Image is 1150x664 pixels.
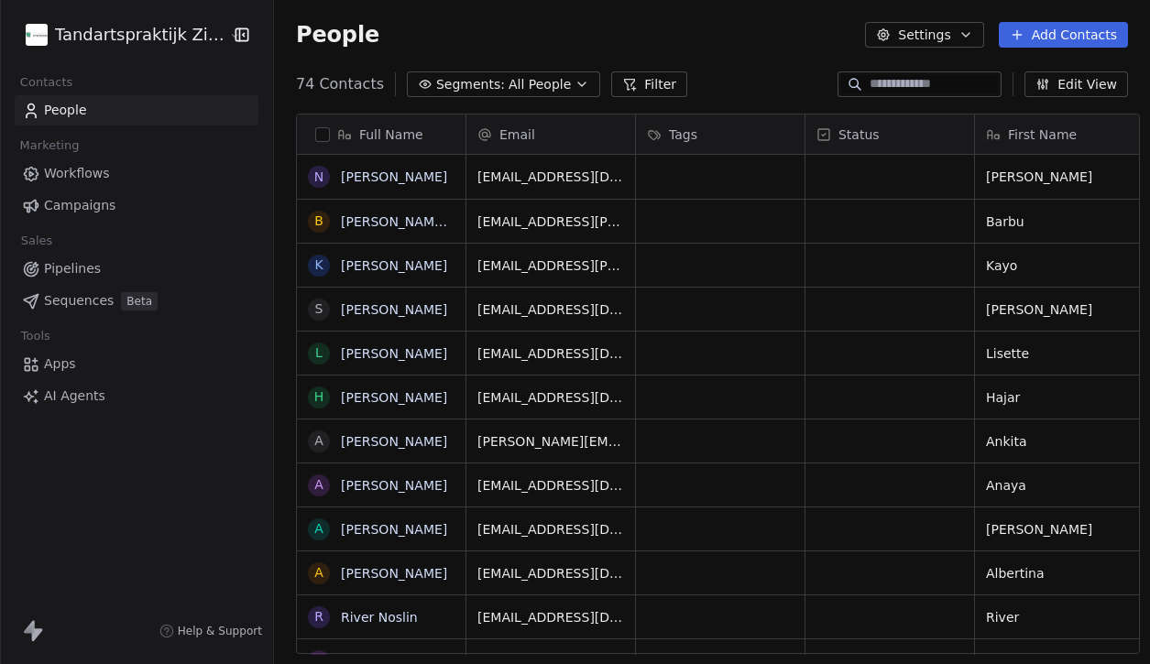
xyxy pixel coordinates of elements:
span: Status [838,125,880,144]
a: [PERSON_NAME] [341,478,447,493]
div: H [314,387,324,407]
button: Tandartspraktijk Zijdelwaard [22,19,216,50]
div: A [314,563,323,582]
span: [PERSON_NAME] [986,520,1133,539]
span: Kayo [986,256,1133,275]
a: Pipelines [15,254,258,284]
div: N [314,168,323,187]
a: [PERSON_NAME] [341,302,447,317]
span: [EMAIL_ADDRESS][DOMAIN_NAME] [477,300,624,319]
span: People [44,101,87,120]
span: Marketing [12,132,87,159]
span: Help & Support [178,624,262,638]
button: Filter [611,71,687,97]
a: Apps [15,349,258,379]
a: [PERSON_NAME] [341,434,447,449]
a: SequencesBeta [15,286,258,316]
span: Lisette [986,344,1133,363]
span: Sales [13,227,60,255]
a: Help & Support [159,624,262,638]
div: Tags [636,114,805,154]
span: Pipelines [44,259,101,278]
div: A [314,475,323,495]
div: S [315,299,323,319]
span: Full Name [359,125,423,144]
span: Workflows [44,164,110,183]
span: Segments: [436,75,505,94]
a: River Noslin [341,610,418,625]
div: grid [297,155,466,655]
a: [PERSON_NAME] [341,390,447,405]
span: Tools [13,322,58,350]
div: B [314,212,323,231]
span: River [986,608,1133,626]
button: Add Contacts [999,22,1128,48]
span: [EMAIL_ADDRESS][DOMAIN_NAME] [477,564,624,582]
span: [PERSON_NAME] [986,300,1133,319]
a: [PERSON_NAME] [341,258,447,273]
div: A [314,431,323,451]
span: [PERSON_NAME][EMAIL_ADDRESS][PERSON_NAME][DOMAIN_NAME] [477,432,624,451]
a: [PERSON_NAME] [341,522,447,537]
span: [EMAIL_ADDRESS][PERSON_NAME][DOMAIN_NAME] [477,256,624,275]
span: Tags [669,125,697,144]
button: Settings [865,22,983,48]
div: Status [805,114,974,154]
a: [PERSON_NAME] [PERSON_NAME] [341,214,558,229]
span: [EMAIL_ADDRESS][DOMAIN_NAME] [477,476,624,495]
div: First Name [975,114,1144,154]
span: [EMAIL_ADDRESS][PERSON_NAME][DOMAIN_NAME] [477,212,624,231]
div: Full Name [297,114,465,154]
div: A [314,519,323,539]
span: Barbu [986,212,1133,231]
span: People [296,21,379,49]
span: Albertina [986,564,1133,582]
a: People [15,95,258,125]
span: [EMAIL_ADDRESS][DOMAIN_NAME] [477,520,624,539]
span: Ankita [986,432,1133,451]
span: Email [499,125,535,144]
a: Workflows [15,158,258,189]
a: Campaigns [15,190,258,221]
a: AI Agents [15,381,258,411]
span: 74 Contacts [296,73,384,95]
span: Anaya [986,476,1133,495]
button: Edit View [1024,71,1128,97]
div: R [314,607,323,626]
span: Beta [121,292,158,310]
span: Contacts [12,69,81,96]
div: K [314,256,323,275]
span: Tandartspraktijk Zijdelwaard [55,23,225,47]
span: Apps [44,354,76,374]
img: cropped-Favicon-Zijdelwaard.webp [26,24,48,46]
span: Sequences [44,291,114,310]
span: All People [509,75,571,94]
div: Email [466,114,635,154]
span: [EMAIL_ADDRESS][DOMAIN_NAME] [477,168,624,186]
a: [PERSON_NAME] [341,346,447,361]
span: [EMAIL_ADDRESS][DOMAIN_NAME] [477,344,624,363]
span: First Name [1008,125,1077,144]
a: [PERSON_NAME] [341,566,447,581]
span: [EMAIL_ADDRESS][DOMAIN_NAME] [477,608,624,626]
span: AI Agents [44,386,105,406]
span: Campaigns [44,196,115,215]
a: [PERSON_NAME] [341,169,447,184]
div: L [315,343,323,363]
span: [EMAIL_ADDRESS][DOMAIN_NAME] [477,388,624,407]
span: Hajar [986,388,1133,407]
span: [PERSON_NAME] [986,168,1133,186]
